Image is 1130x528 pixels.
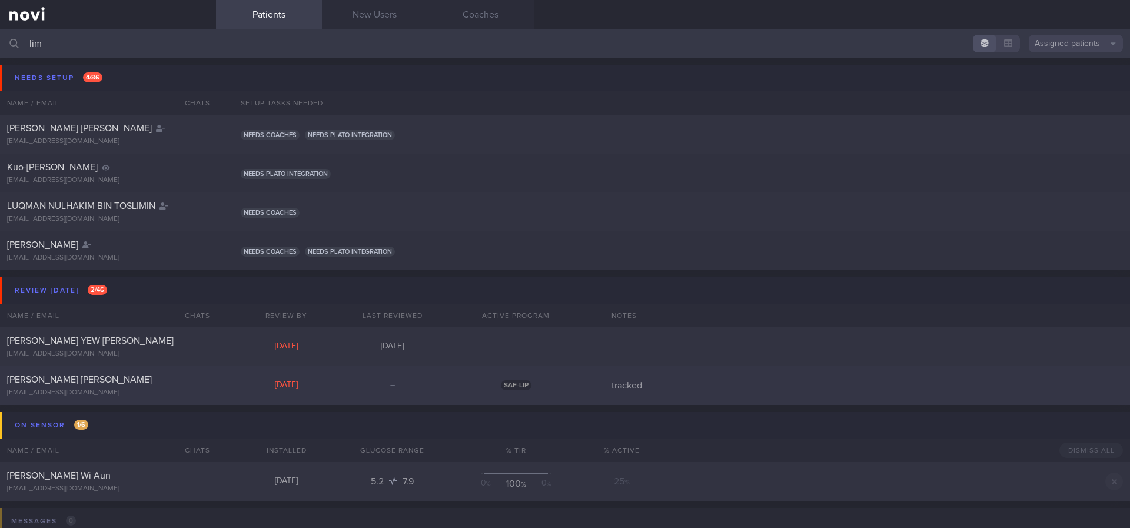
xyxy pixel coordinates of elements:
button: Dismiss All [1059,443,1123,458]
span: Kuo-[PERSON_NAME] [7,162,98,172]
div: Review By [234,304,340,327]
div: tracked [604,380,1130,391]
div: [DATE] [234,341,340,352]
div: Review [DATE] [12,283,110,298]
div: % TIR [446,439,587,462]
div: Glucose Range [340,439,446,462]
div: 25 [587,476,657,487]
div: On sensor [12,417,91,433]
div: 0 [530,478,551,490]
sub: % [624,479,630,486]
div: 0 [481,478,503,490]
sub: % [547,481,551,487]
div: [EMAIL_ADDRESS][DOMAIN_NAME] [7,388,209,397]
div: Setup tasks needed [234,91,1130,115]
span: 7.9 [403,477,414,486]
span: [PERSON_NAME] [PERSON_NAME] [7,124,152,133]
span: [PERSON_NAME] YEW [PERSON_NAME] [7,336,174,346]
div: [EMAIL_ADDRESS][DOMAIN_NAME] [7,215,209,224]
span: Needs coaches [241,208,300,218]
div: [EMAIL_ADDRESS][DOMAIN_NAME] [7,137,209,146]
div: Chats [169,304,216,327]
span: [PERSON_NAME] Wi Aun [7,471,111,480]
span: Needs plato integration [241,169,331,179]
div: Active Program [446,304,587,327]
div: [DATE] [234,380,340,391]
div: – [340,380,446,391]
span: SAF-LIP [501,380,531,390]
span: 0 [66,516,76,526]
span: Needs plato integration [305,247,395,257]
span: 5.2 [371,477,386,486]
span: Needs coaches [241,247,300,257]
div: [DATE] [340,341,446,352]
span: Needs plato integration [305,130,395,140]
button: Assigned patients [1029,35,1123,52]
div: Chats [169,439,216,462]
span: Needs coaches [241,130,300,140]
div: Installed [234,439,340,462]
div: [DATE] [234,476,340,487]
span: [PERSON_NAME] [7,240,78,250]
sub: % [486,481,491,487]
div: [EMAIL_ADDRESS][DOMAIN_NAME] [7,254,209,263]
div: [EMAIL_ADDRESS][DOMAIN_NAME] [7,176,209,185]
div: % Active [587,439,657,462]
span: [PERSON_NAME] [PERSON_NAME] [7,375,152,384]
sub: % [521,481,526,489]
div: Chats [169,91,216,115]
div: Needs setup [12,70,105,86]
div: [EMAIL_ADDRESS][DOMAIN_NAME] [7,350,209,358]
span: LUQMAN NULHAKIM BIN TOSLIMIN [7,201,155,211]
span: 4 / 86 [83,72,102,82]
span: 1 / 6 [74,420,88,430]
div: 100 [505,478,527,490]
div: Notes [604,304,1130,327]
span: 2 / 46 [88,285,107,295]
div: Last Reviewed [340,304,446,327]
div: [EMAIL_ADDRESS][DOMAIN_NAME] [7,484,209,493]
